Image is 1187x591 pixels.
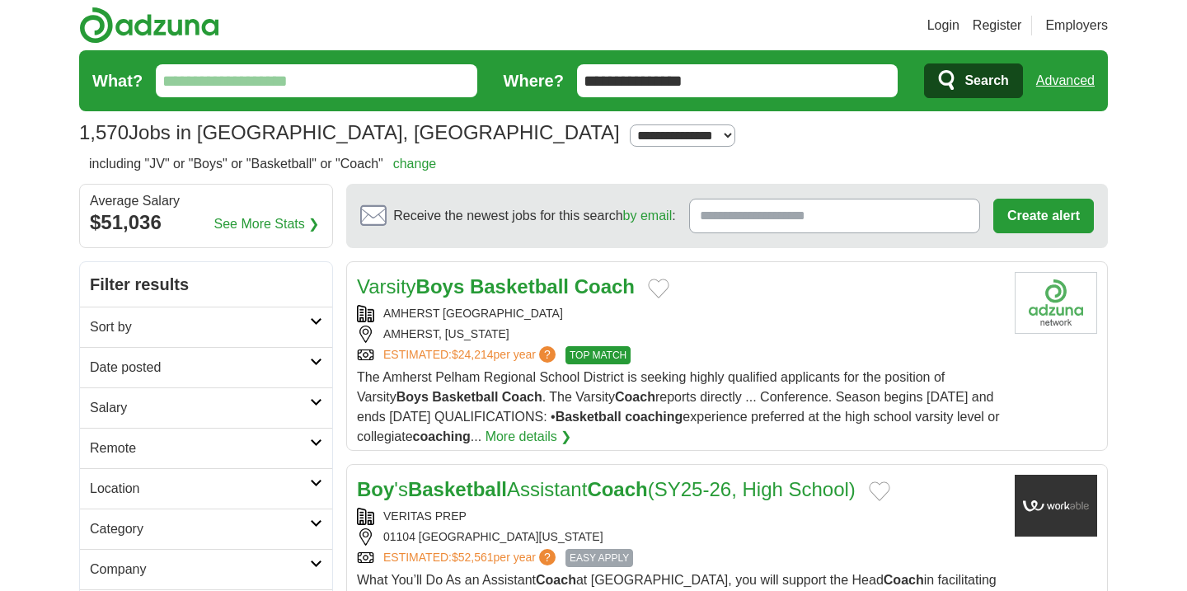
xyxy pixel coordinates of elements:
[90,560,310,579] h2: Company
[565,549,633,567] span: EASY APPLY
[408,478,507,500] strong: Basketball
[587,478,647,500] strong: Coach
[1015,272,1097,334] img: Company logo
[90,195,322,208] div: Average Salary
[927,16,959,35] a: Login
[214,214,320,234] a: See More Stats ❯
[539,346,556,363] span: ?
[556,410,622,424] strong: Basketball
[80,549,332,589] a: Company
[80,509,332,549] a: Category
[80,347,332,387] a: Date posted
[357,478,856,500] a: Boy'sBasketballAssistantCoach(SY25-26, High School)
[924,63,1022,98] button: Search
[92,68,143,93] label: What?
[90,317,310,337] h2: Sort by
[502,390,542,404] strong: Coach
[993,199,1094,233] button: Create alert
[1045,16,1108,35] a: Employers
[470,275,569,298] strong: Basketball
[357,305,1002,322] div: AMHERST [GEOGRAPHIC_DATA]
[79,7,219,44] img: Adzuna logo
[79,121,620,143] h1: Jobs in [GEOGRAPHIC_DATA], [GEOGRAPHIC_DATA]
[625,410,683,424] strong: coaching
[869,481,890,501] button: Add to favorite jobs
[575,275,635,298] strong: Coach
[504,68,564,93] label: Where?
[80,262,332,307] h2: Filter results
[1036,64,1095,97] a: Advanced
[539,549,556,565] span: ?
[648,279,669,298] button: Add to favorite jobs
[90,358,310,378] h2: Date posted
[90,479,310,499] h2: Location
[884,573,924,587] strong: Coach
[486,427,572,447] a: More details ❯
[383,346,559,364] a: ESTIMATED:$24,214per year?
[623,209,673,223] a: by email
[357,326,1002,343] div: AMHERST, [US_STATE]
[452,348,494,361] span: $24,214
[393,206,675,226] span: Receive the newest jobs for this search :
[357,370,1000,443] span: The Amherst Pelham Regional School District is seeking highly qualified applicants for the positi...
[357,275,635,298] a: VarsityBoys Basketball Coach
[80,387,332,428] a: Salary
[536,573,576,587] strong: Coach
[80,307,332,347] a: Sort by
[89,154,436,174] h2: including "JV" or "Boys" or "Basketball" or "Coach"
[383,549,559,567] a: ESTIMATED:$52,561per year?
[615,390,655,404] strong: Coach
[80,468,332,509] a: Location
[396,390,429,404] strong: Boys
[80,428,332,468] a: Remote
[973,16,1022,35] a: Register
[413,429,471,443] strong: coaching
[432,390,498,404] strong: Basketball
[90,208,322,237] div: $51,036
[964,64,1008,97] span: Search
[393,157,437,171] a: change
[90,398,310,418] h2: Salary
[79,118,129,148] span: 1,570
[565,346,631,364] span: TOP MATCH
[416,275,465,298] strong: Boys
[452,551,494,564] span: $52,561
[1015,475,1097,537] img: Company logo
[90,439,310,458] h2: Remote
[357,478,394,500] strong: Boy
[90,519,310,539] h2: Category
[357,528,1002,546] div: 01104 [GEOGRAPHIC_DATA][US_STATE]
[357,508,1002,525] div: VERITAS PREP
